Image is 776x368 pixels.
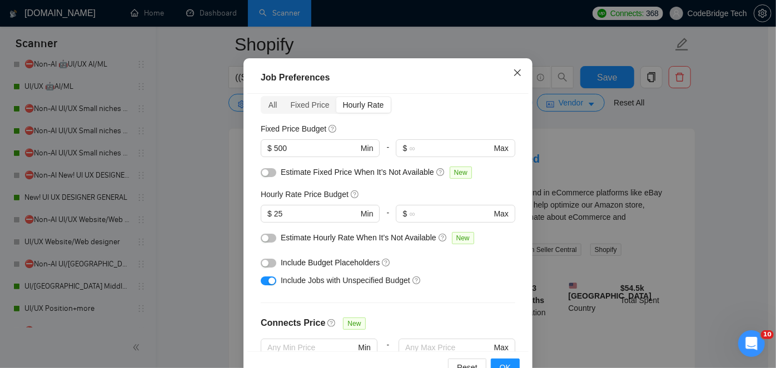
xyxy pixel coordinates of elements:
[358,341,371,354] span: Min
[261,316,325,330] h4: Connects Price
[261,188,349,200] h5: Hourly Rate Price Budget
[267,341,356,354] input: Any Min Price
[343,317,365,330] span: New
[738,330,765,357] iframe: Intercom live chat
[361,142,374,154] span: Min
[412,276,421,285] span: question-circle
[452,232,474,244] span: New
[261,123,326,135] h5: Fixed Price Budget
[380,205,396,231] div: -
[262,97,284,113] div: All
[402,142,407,154] span: $
[513,68,522,77] span: close
[409,208,491,220] input: ∞
[503,58,533,88] button: Close
[361,208,374,220] span: Min
[409,142,491,154] input: ∞
[494,208,509,220] span: Max
[439,233,447,242] span: question-circle
[267,208,272,220] span: $
[281,233,436,242] span: Estimate Hourly Rate When It’s Not Available
[450,167,472,179] span: New
[336,97,391,113] div: Hourly Rate
[281,276,410,285] span: Include Jobs with Unspecified Budget
[281,258,380,267] span: Include Budget Placeholders
[494,341,509,354] span: Max
[402,208,407,220] span: $
[494,142,509,154] span: Max
[329,124,337,133] span: question-circle
[436,168,445,177] span: question-circle
[284,97,336,113] div: Fixed Price
[261,71,515,84] div: Job Preferences
[281,168,434,177] span: Estimate Fixed Price When It’s Not Available
[267,142,272,154] span: $
[380,139,396,166] div: -
[327,319,336,327] span: question-circle
[351,190,360,199] span: question-circle
[405,341,491,354] input: Any Max Price
[274,142,359,154] input: 0
[382,258,391,267] span: question-circle
[274,208,359,220] input: 0
[761,330,774,339] span: 10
